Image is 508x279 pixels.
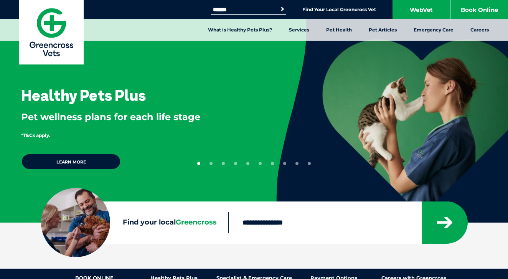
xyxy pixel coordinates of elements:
[21,154,121,170] a: Learn more
[295,162,299,165] button: 9 of 10
[462,19,497,41] a: Careers
[21,87,146,103] h3: Healthy Pets Plus
[283,162,286,165] button: 8 of 10
[308,162,311,165] button: 10 of 10
[200,19,280,41] a: What is Healthy Pets Plus?
[246,162,249,165] button: 5 of 10
[302,7,376,13] a: Find Your Local Greencross Vet
[234,162,237,165] button: 4 of 10
[360,19,405,41] a: Pet Articles
[41,217,228,228] label: Find your local
[279,5,286,13] button: Search
[222,162,225,165] button: 3 of 10
[209,162,213,165] button: 2 of 10
[21,132,50,138] span: *T&Cs apply.
[280,19,318,41] a: Services
[318,19,360,41] a: Pet Health
[405,19,462,41] a: Emergency Care
[271,162,274,165] button: 7 of 10
[197,162,200,165] button: 1 of 10
[176,218,217,226] span: Greencross
[21,111,251,124] p: Pet wellness plans for each life stage
[259,162,262,165] button: 6 of 10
